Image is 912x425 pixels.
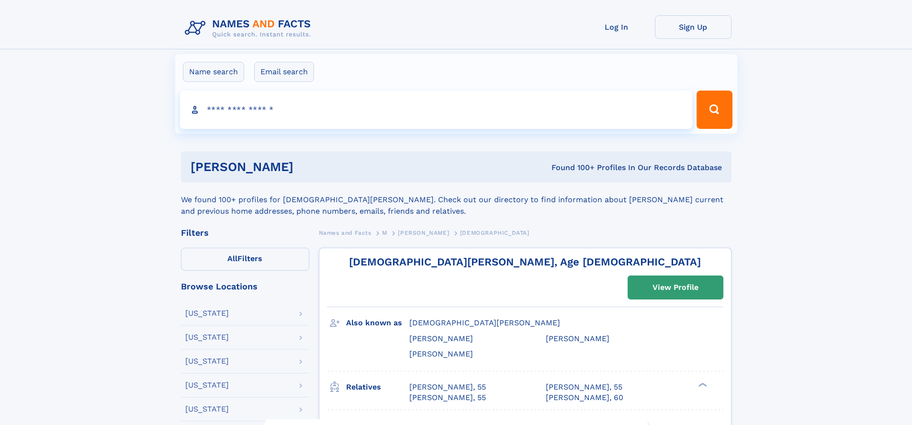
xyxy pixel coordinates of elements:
div: [US_STATE] [185,357,229,365]
a: M [382,227,387,239]
label: Filters [181,248,309,271]
h3: Also known as [346,315,409,331]
span: M [382,230,387,236]
a: [DEMOGRAPHIC_DATA][PERSON_NAME], Age [DEMOGRAPHIC_DATA] [349,256,701,268]
div: [US_STATE] [185,381,229,389]
a: View Profile [628,276,723,299]
span: [PERSON_NAME] [398,230,449,236]
h1: [PERSON_NAME] [191,161,423,173]
span: [DEMOGRAPHIC_DATA] [460,230,529,236]
div: [US_STATE] [185,405,229,413]
span: [PERSON_NAME] [546,334,609,343]
div: View Profile [653,276,698,299]
div: [US_STATE] [185,333,229,341]
a: Log In [578,15,655,39]
h3: Relatives [346,379,409,395]
span: [PERSON_NAME] [409,334,473,343]
a: Sign Up [655,15,732,39]
div: [US_STATE] [185,310,229,317]
a: Names and Facts [319,227,372,239]
label: Email search [254,62,314,82]
a: [PERSON_NAME], 55 [409,392,486,403]
button: Search Button [697,91,732,129]
div: ❯ [696,381,708,388]
img: Logo Names and Facts [181,15,319,41]
div: Found 100+ Profiles In Our Records Database [422,162,722,173]
a: [PERSON_NAME], 60 [546,392,623,403]
a: [PERSON_NAME], 55 [409,382,486,392]
div: We found 100+ profiles for [DEMOGRAPHIC_DATA][PERSON_NAME]. Check out our directory to find infor... [181,183,732,217]
a: [PERSON_NAME] [398,227,449,239]
input: search input [180,91,693,129]
span: [PERSON_NAME] [409,349,473,358]
label: Name search [183,62,244,82]
div: Browse Locations [181,282,309,291]
a: [PERSON_NAME], 55 [546,382,622,392]
span: All [227,254,237,263]
div: Filters [181,229,309,237]
span: [DEMOGRAPHIC_DATA][PERSON_NAME] [409,318,560,327]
